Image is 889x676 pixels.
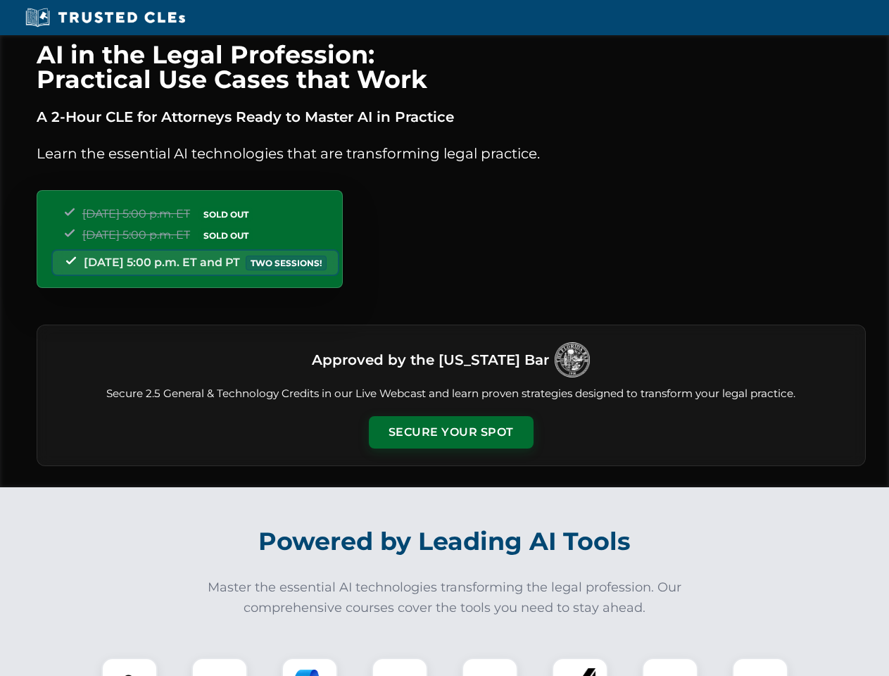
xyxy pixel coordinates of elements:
span: SOLD OUT [198,207,253,222]
button: Secure Your Spot [369,416,534,449]
img: Trusted CLEs [21,7,189,28]
span: [DATE] 5:00 p.m. ET [82,207,190,220]
span: [DATE] 5:00 p.m. ET [82,228,190,242]
p: A 2-Hour CLE for Attorneys Ready to Master AI in Practice [37,106,866,128]
h1: AI in the Legal Profession: Practical Use Cases that Work [37,42,866,92]
p: Secure 2.5 General & Technology Credits in our Live Webcast and learn proven strategies designed ... [54,386,848,402]
h2: Powered by Leading AI Tools [55,517,835,566]
p: Learn the essential AI technologies that are transforming legal practice. [37,142,866,165]
img: Logo [555,342,590,377]
span: SOLD OUT [198,228,253,243]
p: Master the essential AI technologies transforming the legal profession. Our comprehensive courses... [198,577,691,618]
h3: Approved by the [US_STATE] Bar [312,347,549,373]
